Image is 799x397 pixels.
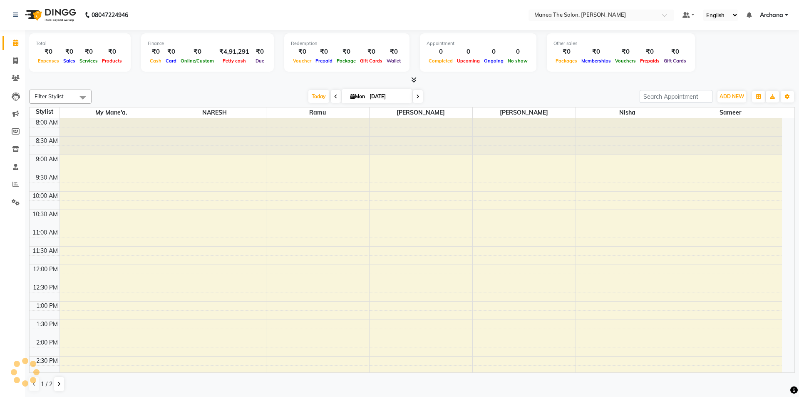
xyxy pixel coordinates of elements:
div: ₹0 [77,47,100,57]
span: Expenses [36,58,61,64]
div: 8:00 AM [34,118,60,127]
div: 12:30 PM [31,283,60,292]
div: ₹0 [36,47,61,57]
div: Finance [148,40,267,47]
div: ₹0 [385,47,403,57]
div: ₹0 [553,47,579,57]
div: ₹0 [179,47,216,57]
div: ₹0 [148,47,164,57]
span: Package [335,58,358,64]
button: ADD NEW [717,91,746,102]
span: Due [253,58,266,64]
div: 9:30 AM [34,173,60,182]
img: logo [21,3,78,27]
div: ₹0 [61,47,77,57]
div: Redemption [291,40,403,47]
span: Prepaid [313,58,335,64]
span: Card [164,58,179,64]
div: ₹0 [358,47,385,57]
span: No show [506,58,530,64]
span: Upcoming [455,58,482,64]
div: 11:30 AM [31,247,60,255]
span: Today [308,90,329,103]
div: ₹0 [579,47,613,57]
div: 9:00 AM [34,155,60,164]
span: Prepaids [638,58,662,64]
div: Total [36,40,124,47]
div: ₹0 [253,47,267,57]
div: 12:00 PM [31,265,60,274]
span: Online/Custom [179,58,216,64]
span: [PERSON_NAME] [473,107,576,118]
span: Packages [553,58,579,64]
b: 08047224946 [92,3,128,27]
div: ₹0 [100,47,124,57]
div: Stylist [30,107,60,116]
div: ₹0 [662,47,688,57]
div: ₹0 [335,47,358,57]
div: ₹4,91,291 [216,47,253,57]
span: Completed [427,58,455,64]
span: Archana [760,11,783,20]
span: Ramu [266,107,369,118]
div: ₹0 [638,47,662,57]
input: Search Appointment [640,90,712,103]
div: ₹0 [613,47,638,57]
div: 2:00 PM [35,338,60,347]
span: Services [77,58,100,64]
span: Wallet [385,58,403,64]
div: 11:00 AM [31,228,60,237]
span: Products [100,58,124,64]
span: Sameer [679,107,782,118]
span: nisha [576,107,679,118]
span: [PERSON_NAME] [370,107,472,118]
div: 0 [482,47,506,57]
span: Voucher [291,58,313,64]
span: Gift Cards [662,58,688,64]
div: 10:00 AM [31,192,60,200]
div: Appointment [427,40,530,47]
div: 8:30 AM [34,137,60,145]
span: Sales [61,58,77,64]
div: ₹0 [291,47,313,57]
input: 2025-09-01 [367,90,409,103]
span: Petty cash [221,58,248,64]
span: NARESH [163,107,266,118]
div: 2:30 PM [35,357,60,365]
span: My Mane'a. [60,107,163,118]
div: 0 [506,47,530,57]
div: 1:30 PM [35,320,60,329]
div: 0 [455,47,482,57]
span: Filter Stylist [35,93,64,100]
span: Cash [148,58,164,64]
span: Ongoing [482,58,506,64]
div: 10:30 AM [31,210,60,219]
div: Other sales [553,40,688,47]
div: ₹0 [313,47,335,57]
span: Gift Cards [358,58,385,64]
span: ADD NEW [720,93,744,100]
div: 0 [427,47,455,57]
span: 1 / 2 [41,380,52,389]
span: Mon [348,93,367,100]
div: ₹0 [164,47,179,57]
span: Vouchers [613,58,638,64]
div: 1:00 PM [35,302,60,310]
span: Memberships [579,58,613,64]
